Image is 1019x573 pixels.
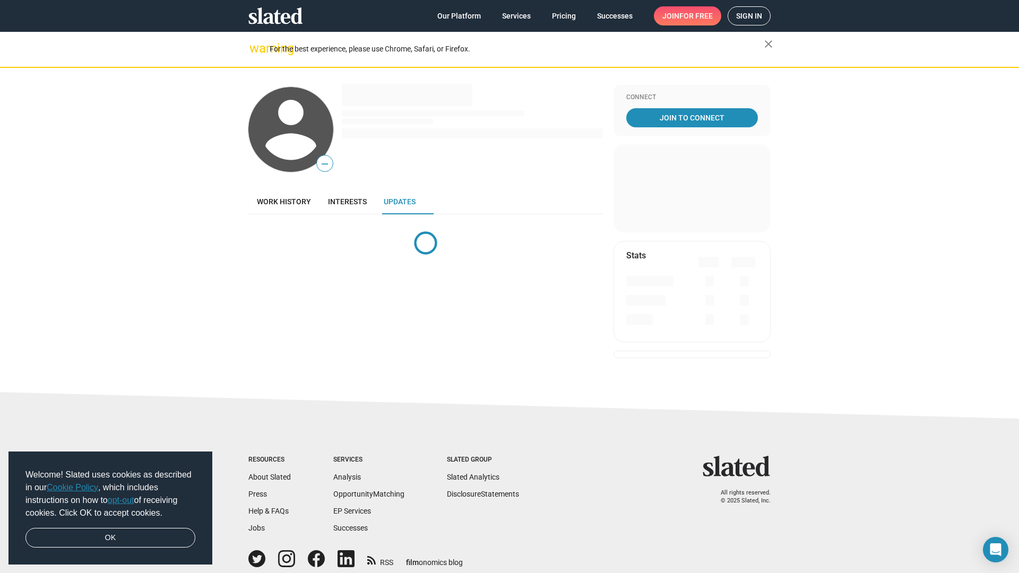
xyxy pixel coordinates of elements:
[8,452,212,565] div: cookieconsent
[248,473,291,481] a: About Slated
[983,537,1008,562] div: Open Intercom Messenger
[333,507,371,515] a: EP Services
[447,456,519,464] div: Slated Group
[502,6,531,25] span: Services
[626,250,646,261] mat-card-title: Stats
[248,507,289,515] a: Help & FAQs
[543,6,584,25] a: Pricing
[328,197,367,206] span: Interests
[762,38,775,50] mat-icon: close
[333,490,404,498] a: OpportunityMatching
[589,6,641,25] a: Successes
[333,456,404,464] div: Services
[662,6,713,25] span: Join
[679,6,713,25] span: for free
[249,42,262,55] mat-icon: warning
[654,6,721,25] a: Joinfor free
[248,189,319,214] a: Work history
[375,189,424,214] a: Updates
[736,7,762,25] span: Sign in
[248,524,265,532] a: Jobs
[333,524,368,532] a: Successes
[248,456,291,464] div: Resources
[494,6,539,25] a: Services
[257,197,311,206] span: Work history
[447,473,499,481] a: Slated Analytics
[447,490,519,498] a: DisclosureStatements
[25,528,195,548] a: dismiss cookie message
[429,6,489,25] a: Our Platform
[108,496,134,505] a: opt-out
[25,468,195,519] span: Welcome! Slated uses cookies as described in our , which includes instructions on how to of recei...
[552,6,576,25] span: Pricing
[628,108,756,127] span: Join To Connect
[248,490,267,498] a: Press
[319,189,375,214] a: Interests
[597,6,633,25] span: Successes
[317,157,333,171] span: —
[333,473,361,481] a: Analysis
[270,42,764,56] div: For the best experience, please use Chrome, Safari, or Firefox.
[384,197,416,206] span: Updates
[710,489,771,505] p: All rights reserved. © 2025 Slated, Inc.
[626,93,758,102] div: Connect
[437,6,481,25] span: Our Platform
[406,558,419,567] span: film
[728,6,771,25] a: Sign in
[406,549,463,568] a: filmonomics blog
[626,108,758,127] a: Join To Connect
[367,551,393,568] a: RSS
[47,483,98,492] a: Cookie Policy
